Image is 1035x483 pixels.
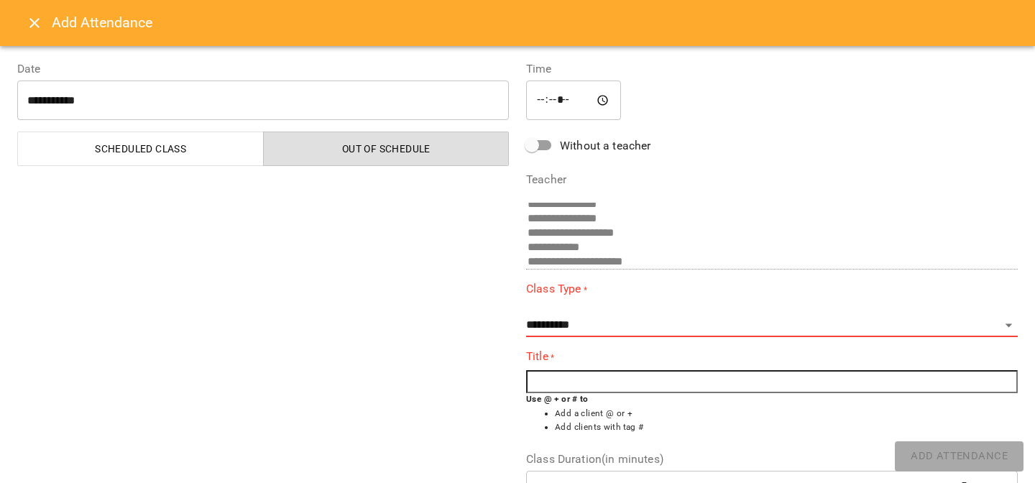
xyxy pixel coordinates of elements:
button: Scheduled class [17,132,264,166]
label: Title [526,349,1018,365]
button: Out of Schedule [263,132,510,166]
label: Time [526,63,1018,75]
b: Use @ + or # to [526,394,589,404]
li: Add a client @ or + [555,407,1018,421]
label: Date [17,63,509,75]
li: Add clients with tag # [555,420,1018,435]
label: Teacher [526,174,1018,185]
label: Class Type [526,281,1018,298]
span: Scheduled class [27,140,255,157]
h6: Add Attendance [52,11,1018,34]
span: Out of Schedule [272,140,501,157]
label: Class Duration(in minutes) [526,454,1018,465]
button: Close [17,6,52,40]
span: Without a teacher [560,137,651,155]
